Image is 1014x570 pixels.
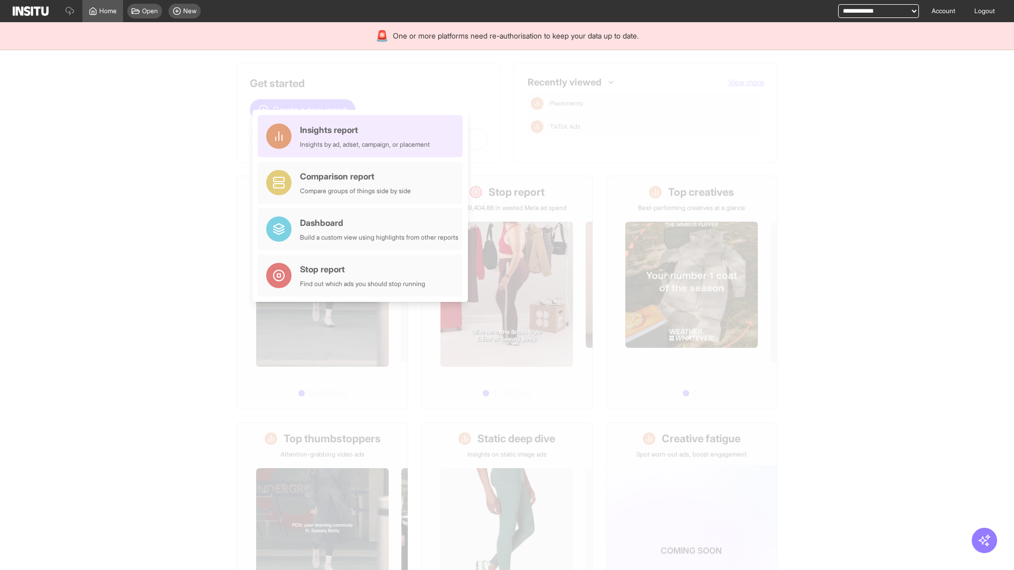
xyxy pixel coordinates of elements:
[183,7,196,15] span: New
[393,31,639,41] span: One or more platforms need re-authorisation to keep your data up to date.
[375,28,389,43] div: 🚨
[300,233,458,242] div: Build a custom view using highlights from other reports
[300,263,425,275] div: Stop report
[300,216,458,229] div: Dashboard
[300,140,430,149] div: Insights by ad, adset, campaign, or placement
[300,123,430,136] div: Insights report
[300,170,411,183] div: Comparison report
[300,280,425,288] div: Find out which ads you should stop running
[99,7,117,15] span: Home
[142,7,158,15] span: Open
[13,6,49,16] img: Logo
[300,187,411,195] div: Compare groups of things side by side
